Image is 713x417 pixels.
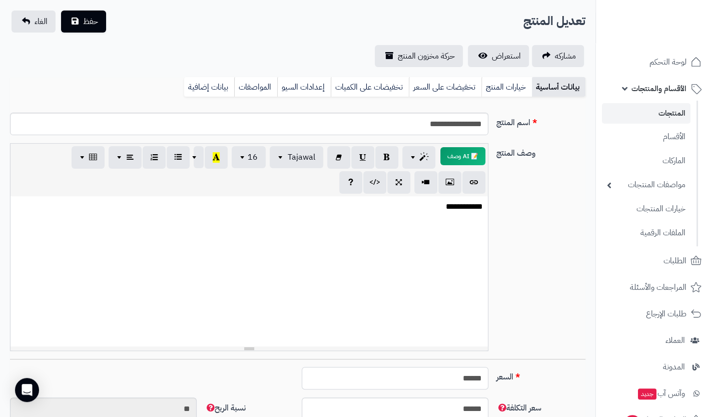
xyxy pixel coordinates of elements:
a: طلبات الإرجاع [602,302,707,326]
button: 16 [232,146,266,168]
a: بيانات إضافية [184,77,234,97]
span: الأقسام والمنتجات [631,82,686,96]
a: المدونة [602,355,707,379]
label: السعر [492,367,589,383]
button: 📝 AI وصف [440,147,485,165]
button: Tajawal [270,146,323,168]
span: وآتس آب [637,386,685,400]
a: حركة مخزون المنتج [375,45,463,67]
a: استعراض [468,45,529,67]
span: الطلبات [663,254,686,268]
span: المدونة [663,360,685,374]
a: العملاء [602,328,707,352]
label: اسم المنتج [492,113,589,129]
span: المراجعات والأسئلة [630,280,686,294]
a: المواصفات [234,77,277,97]
span: حركة مخزون المنتج [398,50,455,62]
a: مشاركه [532,45,584,67]
a: الأقسام [602,126,690,148]
span: لوحة التحكم [649,55,686,69]
a: تخفيضات على الكميات [331,77,409,97]
span: Tajawal [288,151,315,163]
span: جديد [638,388,656,399]
a: لوحة التحكم [602,50,707,74]
a: خيارات المنتج [481,77,532,97]
a: مواصفات المنتجات [602,174,690,196]
a: الملفات الرقمية [602,222,690,244]
span: العملاء [665,333,685,347]
span: نسبة الربح [205,402,246,414]
a: المنتجات [602,103,690,124]
a: المراجعات والأسئلة [602,275,707,299]
a: تخفيضات على السعر [409,77,481,97]
span: الغاء [35,16,48,28]
a: وآتس آبجديد [602,381,707,405]
h2: تعديل المنتج [523,11,585,32]
a: الغاء [12,11,56,33]
span: 16 [248,151,258,163]
span: استعراض [492,50,521,62]
div: Open Intercom Messenger [15,378,39,402]
span: حفظ [83,16,98,28]
img: logo-2.png [645,23,703,44]
a: إعدادات السيو [277,77,331,97]
a: خيارات المنتجات [602,198,690,220]
a: الماركات [602,150,690,172]
a: الطلبات [602,249,707,273]
span: مشاركه [555,50,576,62]
a: بيانات أساسية [532,77,585,97]
span: طلبات الإرجاع [646,307,686,321]
span: سعر التكلفة [496,402,541,414]
label: وصف المنتج [492,143,589,159]
button: حفظ [61,11,106,33]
